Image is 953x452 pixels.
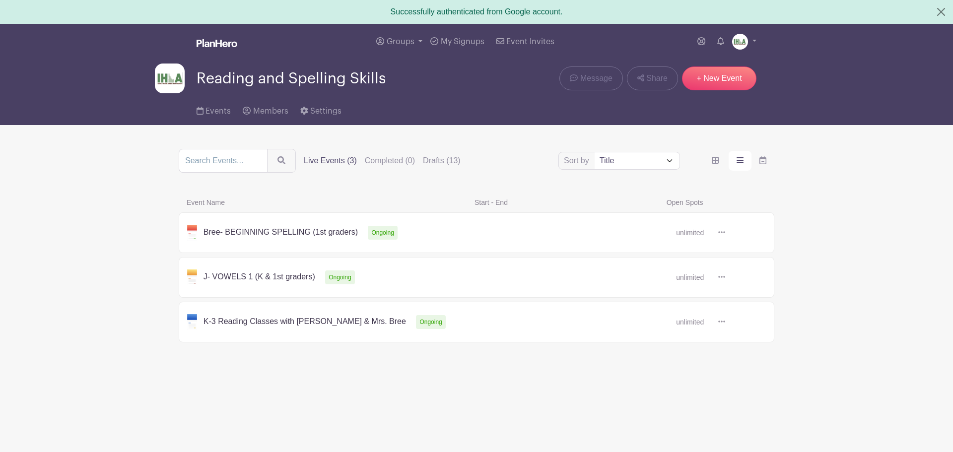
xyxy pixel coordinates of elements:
[732,34,748,50] img: IHLA%20white%20logo_NEW.png
[627,66,678,90] a: Share
[441,38,484,46] span: My Signups
[205,107,231,115] span: Events
[365,155,415,167] label: Completed (0)
[253,107,288,115] span: Members
[304,155,357,167] label: Live Events (3)
[155,64,185,93] img: Idaho-home-learning-academy-logo-planhero.png
[704,151,774,171] div: order and view
[564,155,592,167] label: Sort by
[646,72,668,84] span: Share
[181,196,469,208] span: Event Name
[243,93,288,125] a: Members
[304,155,461,167] div: filters
[372,24,426,60] a: Groups
[469,196,661,208] span: Start - End
[300,93,341,125] a: Settings
[682,66,756,90] a: + New Event
[506,38,554,46] span: Event Invites
[310,107,341,115] span: Settings
[197,39,237,47] img: logo_white-6c42ec7e38ccf1d336a20a19083b03d10ae64f83f12c07503d8b9e83406b4c7d.svg
[492,24,558,60] a: Event Invites
[559,66,622,90] a: Message
[661,196,756,208] span: Open Spots
[197,70,386,87] span: Reading and Spelling Skills
[387,38,414,46] span: Groups
[197,93,231,125] a: Events
[179,149,268,173] input: Search Events...
[580,72,613,84] span: Message
[426,24,488,60] a: My Signups
[423,155,461,167] label: Drafts (13)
